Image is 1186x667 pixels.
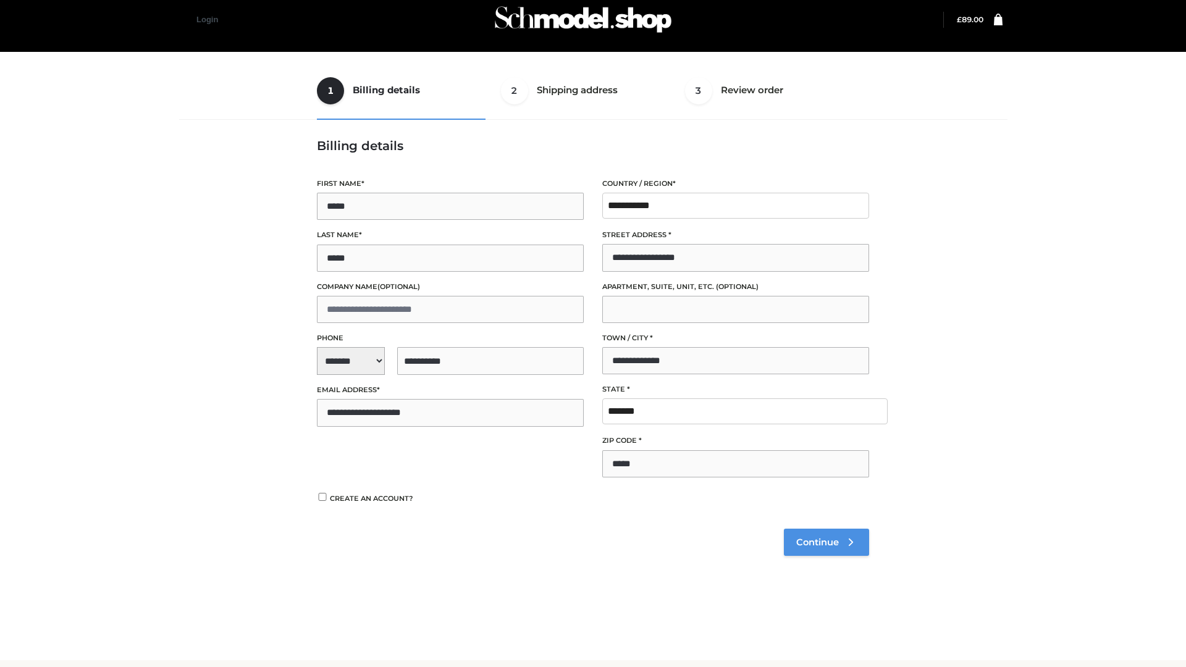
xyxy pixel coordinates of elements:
[784,529,869,556] a: Continue
[317,493,328,501] input: Create an account?
[602,281,869,293] label: Apartment, suite, unit, etc.
[602,435,869,447] label: ZIP Code
[602,332,869,344] label: Town / City
[377,282,420,291] span: (optional)
[957,15,983,24] a: £89.00
[317,138,869,153] h3: Billing details
[317,332,584,344] label: Phone
[602,229,869,241] label: Street address
[602,384,869,395] label: State
[330,494,413,503] span: Create an account?
[602,178,869,190] label: Country / Region
[317,178,584,190] label: First name
[317,229,584,241] label: Last name
[317,384,584,396] label: Email address
[796,537,839,548] span: Continue
[196,15,218,24] a: Login
[957,15,962,24] span: £
[317,281,584,293] label: Company name
[716,282,759,291] span: (optional)
[957,15,983,24] bdi: 89.00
